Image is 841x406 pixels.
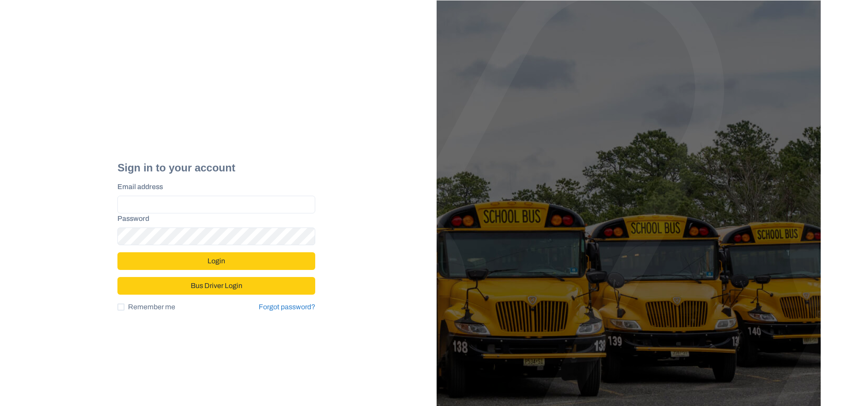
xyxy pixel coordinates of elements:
a: Forgot password? [259,303,315,311]
label: Email address [117,182,310,192]
label: Password [117,213,310,224]
a: Forgot password? [259,302,315,312]
button: Bus Driver Login [117,277,315,295]
a: Bus Driver Login [117,278,315,285]
h2: Sign in to your account [117,162,315,175]
button: Login [117,252,315,270]
span: Remember me [128,302,175,312]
